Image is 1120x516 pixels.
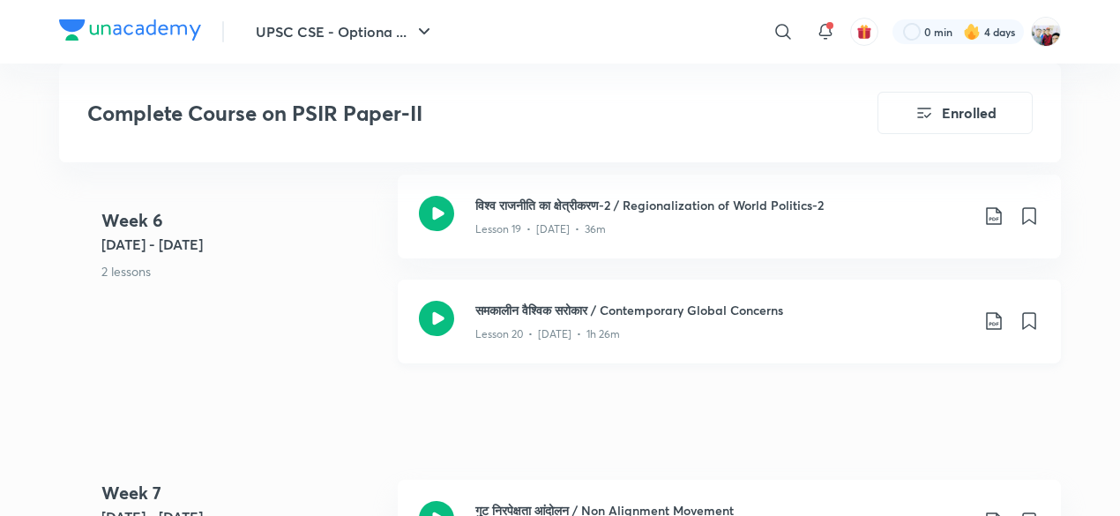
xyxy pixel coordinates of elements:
[101,480,384,506] h4: Week 7
[59,19,201,41] img: Company Logo
[245,14,445,49] button: UPSC CSE - Optiona ...
[101,234,384,255] h5: [DATE] - [DATE]
[475,326,620,342] p: Lesson 20 • [DATE] • 1h 26m
[475,196,969,214] h3: विश्व राजनीति का क्षेत्रीकरण-2 / Regionalization of World Politics-2
[101,207,384,234] h4: Week 6
[398,280,1061,385] a: समकालीन वैश्विक सरोकार / Contemporary Global ConcernsLesson 20 • [DATE] • 1h 26m
[475,301,969,319] h3: समकालीन वैश्विक सरोकार / Contemporary Global Concerns
[59,19,201,45] a: Company Logo
[850,18,878,46] button: avatar
[87,101,778,126] h3: Complete Course on PSIR Paper-II
[877,92,1033,134] button: Enrolled
[1031,17,1061,47] img: km swarthi
[856,24,872,40] img: avatar
[475,221,606,237] p: Lesson 19 • [DATE] • 36m
[398,175,1061,280] a: विश्व राजनीति का क्षेत्रीकरण-2 / Regionalization of World Politics-2Lesson 19 • [DATE] • 36m
[963,23,981,41] img: streak
[101,262,384,280] p: 2 lessons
